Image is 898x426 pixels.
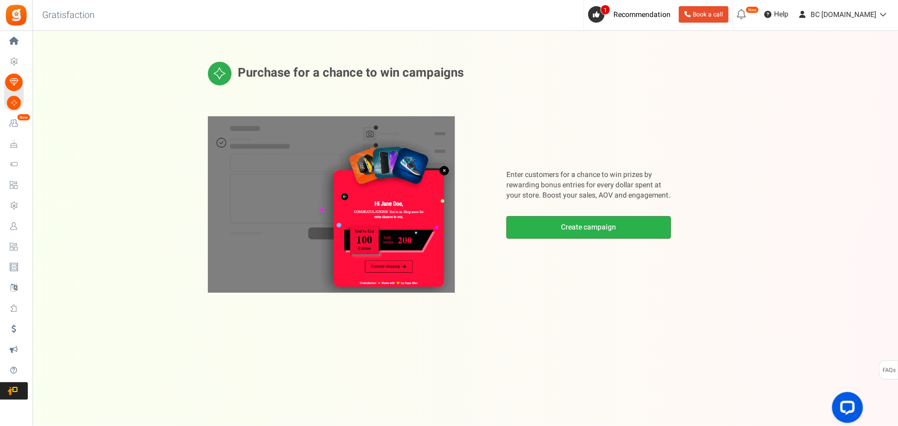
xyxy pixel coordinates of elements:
[746,6,759,13] em: New
[601,5,610,15] span: 1
[5,4,28,27] img: Gratisfaction
[506,216,671,239] a: Create campaign
[4,115,28,132] a: New
[17,114,30,121] em: New
[208,116,455,293] img: Purchase Campaigns
[679,6,729,23] a: Book a call
[506,170,671,201] p: Enter customers for a chance to win prizes by rewarding bonus entries for every dollar spent at y...
[31,5,106,26] h3: Gratisfaction
[613,9,671,20] span: Recommendation
[760,6,793,23] a: Help
[588,6,675,23] a: 1 Recommendation
[882,361,896,380] span: FAQs
[811,9,876,20] span: BC [DOMAIN_NAME]
[771,9,788,20] span: Help
[238,64,464,82] span: Purchase for a chance to win campaigns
